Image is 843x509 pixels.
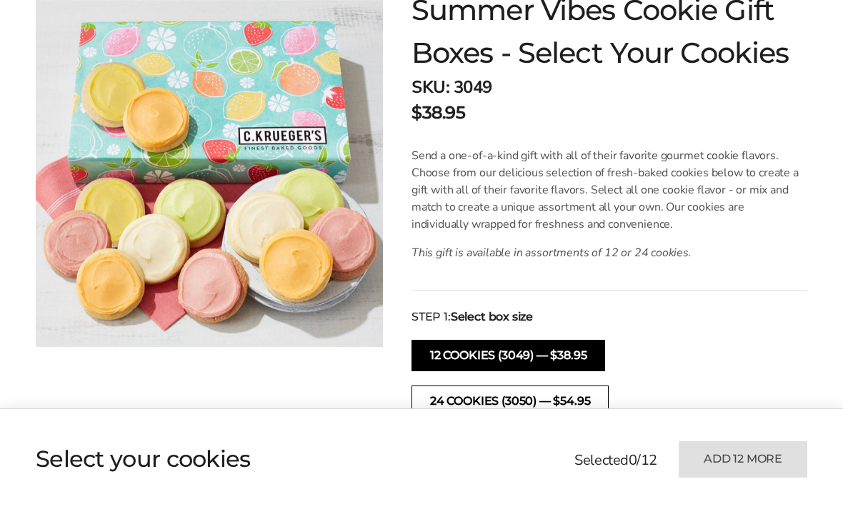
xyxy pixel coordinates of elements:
[451,308,533,326] strong: Select box size
[641,450,657,470] span: 12
[411,340,605,371] button: 12 Cookies (3049) — $38.95
[411,245,692,261] i: This gift is available in assortments of 12 or 24 cookies.
[454,76,492,99] span: 3049
[411,76,449,99] strong: SKU:
[411,147,802,233] p: Send a one-of-a-kind gift with all of their favorite gourmet cookie flavors. Choose from our deli...
[411,100,465,126] p: $38.95
[11,455,148,498] iframe: Sign Up via Text for Offers
[411,385,609,417] button: 24 Cookies (3050) — $54.95
[411,308,807,326] div: STEP 1:
[679,441,807,478] button: Add 12 more
[629,450,637,470] span: 0
[574,450,657,471] p: Selected /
